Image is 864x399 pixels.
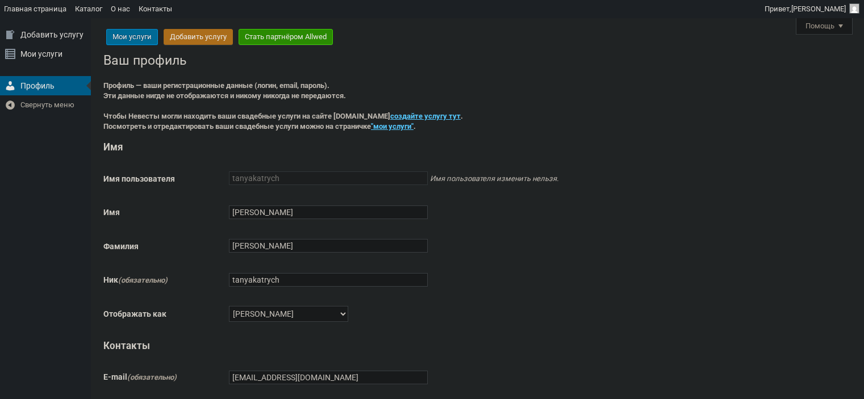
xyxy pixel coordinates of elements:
[127,373,177,381] span: (обязательно)
[103,309,166,318] label: Отображать как
[103,242,139,251] label: Фамилия
[103,275,168,284] label: Ник
[371,122,414,131] a: "мои услуги"
[390,112,461,120] a: создайте услугу тут
[103,142,853,152] h2: Имя
[239,29,333,45] a: Стать партнёром Allwed
[103,81,853,101] h4: Профиль — ваши регистрационные данные (логин, email, пароль). Эти данные нигде не отображаются и ...
[103,111,853,132] span: Чтобы Невесты могли находить ваши свадебные услуги на сайте [DOMAIN_NAME] . Посмотреть и отредакт...
[430,174,558,183] span: Имя пользователя изменить нельзя.
[118,276,168,284] span: (обязательно)
[791,5,846,13] span: [PERSON_NAME]
[103,174,175,183] label: Имя пользователя
[796,18,852,34] button: Помощь
[103,341,853,351] h2: Контакты
[103,47,186,71] h1: Ваш профиль
[103,372,177,381] label: E-mail
[164,29,233,45] a: Добавить услугу
[103,208,120,217] label: Имя
[106,29,158,45] a: Мои услуги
